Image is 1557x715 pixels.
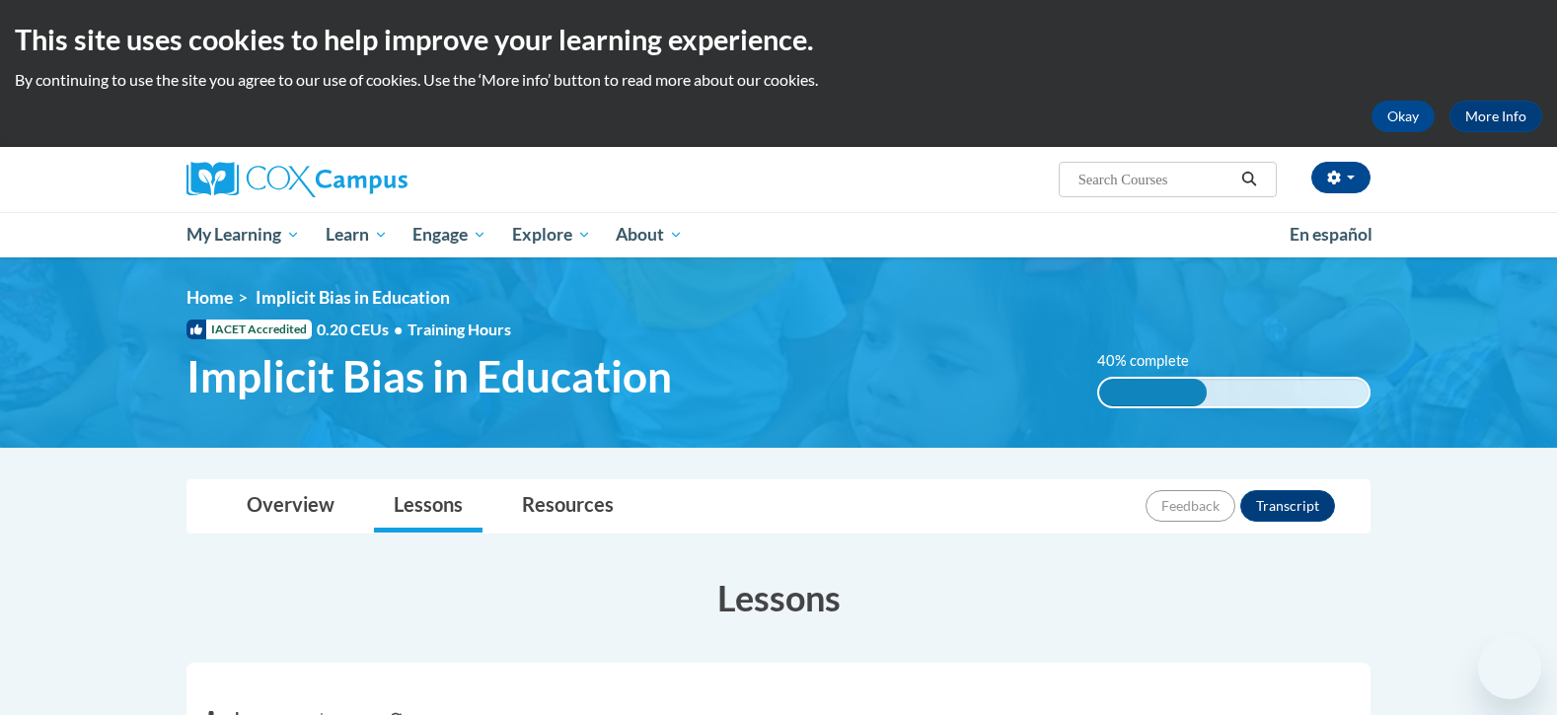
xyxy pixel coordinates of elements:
[313,212,401,257] a: Learn
[512,223,591,247] span: Explore
[408,320,511,338] span: Training Hours
[186,223,300,247] span: My Learning
[394,320,403,338] span: •
[1099,379,1207,406] div: 40% complete
[186,162,408,197] img: Cox Campus
[1277,214,1385,255] a: En español
[186,573,1371,622] h3: Lessons
[1234,168,1264,191] button: Search
[502,480,633,533] a: Resources
[400,212,499,257] a: Engage
[157,212,1400,257] div: Main menu
[186,320,312,339] span: IACET Accredited
[616,223,683,247] span: About
[1146,490,1235,522] button: Feedback
[1076,168,1234,191] input: Search Courses
[1290,224,1372,245] span: En español
[1372,101,1435,132] button: Okay
[1240,490,1335,522] button: Transcript
[1449,101,1542,132] a: More Info
[374,480,482,533] a: Lessons
[317,319,408,340] span: 0.20 CEUs
[186,350,672,402] span: Implicit Bias in Education
[1478,636,1541,699] iframe: Button to launch messaging window
[186,162,561,197] a: Cox Campus
[1097,350,1211,372] label: 40% complete
[604,212,697,257] a: About
[15,20,1542,59] h2: This site uses cookies to help improve your learning experience.
[174,212,313,257] a: My Learning
[1311,162,1371,193] button: Account Settings
[256,287,450,308] span: Implicit Bias in Education
[412,223,486,247] span: Engage
[499,212,604,257] a: Explore
[326,223,388,247] span: Learn
[15,69,1542,91] p: By continuing to use the site you agree to our use of cookies. Use the ‘More info’ button to read...
[227,480,354,533] a: Overview
[186,287,233,308] a: Home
